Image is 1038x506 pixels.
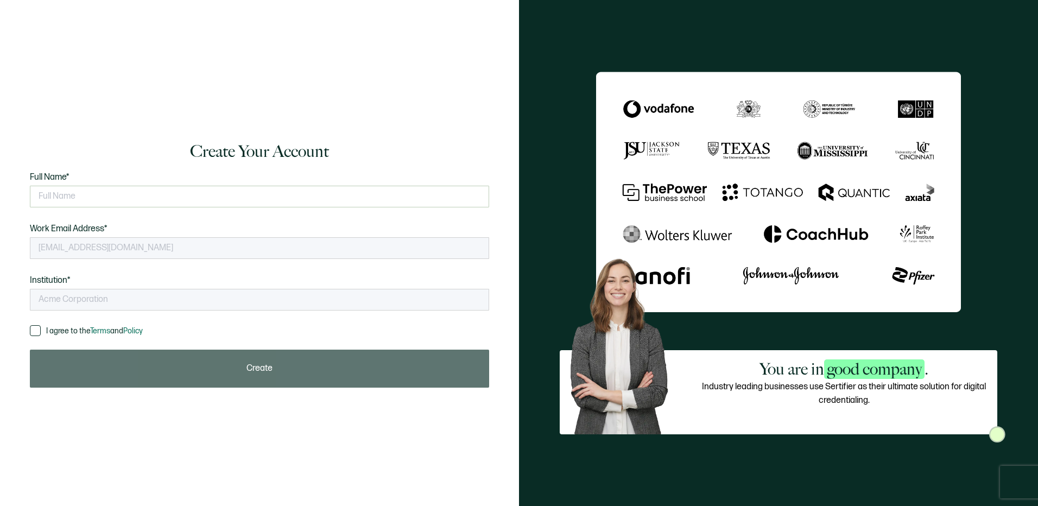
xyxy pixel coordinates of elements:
input: Enter your work email address [30,237,489,259]
button: Create [30,350,489,388]
img: Sertifier Login - You are in <span class="strong-h">good company</span>. [596,72,961,312]
a: Policy [123,326,143,336]
span: Institution* [30,275,71,286]
img: Sertifier Login - You are in <span class="strong-h">good company</span>. Hero [560,250,691,434]
h1: Create Your Account [190,141,329,162]
span: good company [824,359,925,379]
img: Sertifier Login [989,426,1005,442]
a: Terms [90,326,110,336]
input: Full Name [30,186,489,207]
p: Industry leading businesses use Sertifier as their ultimate solution for digital credentialing. [699,380,989,407]
span: Full Name* [30,172,69,182]
h2: You are in . [759,358,928,380]
span: Work Email Address* [30,222,107,236]
span: I agree to the and [46,326,143,336]
input: Acme Corporation [30,289,489,311]
span: Create [246,364,273,373]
